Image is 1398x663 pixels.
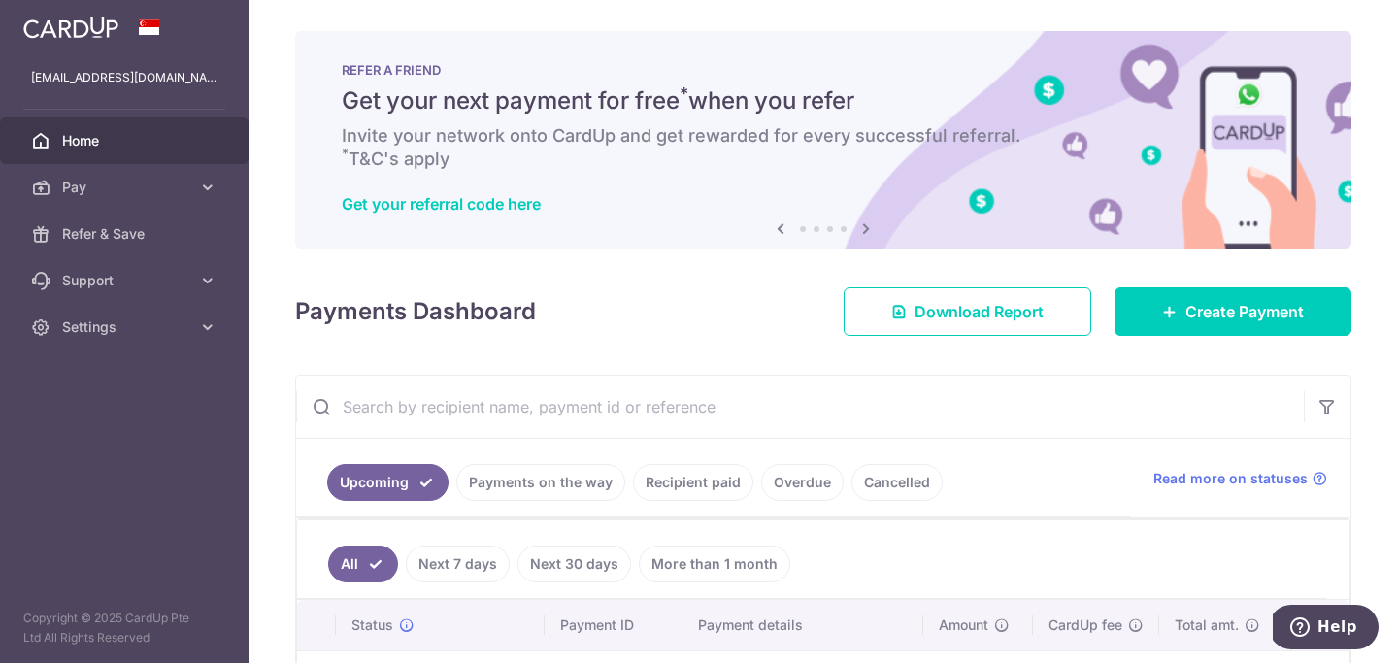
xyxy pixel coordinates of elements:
span: Support [62,271,190,290]
span: Home [62,131,190,150]
p: REFER A FRIEND [342,62,1305,78]
span: Read more on statuses [1153,469,1308,488]
span: Settings [62,317,190,337]
span: Download Report [915,300,1044,323]
p: [EMAIL_ADDRESS][DOMAIN_NAME] [31,68,217,87]
span: Refer & Save [62,224,190,244]
a: All [328,546,398,582]
a: More than 1 month [639,546,790,582]
span: Create Payment [1185,300,1304,323]
img: RAF banner [295,31,1351,249]
a: Read more on statuses [1153,469,1327,488]
input: Search by recipient name, payment id or reference [296,376,1304,438]
a: Create Payment [1115,287,1351,336]
th: Payment details [682,600,923,650]
span: Pay [62,178,190,197]
img: CardUp [23,16,118,39]
th: Payment ID [545,600,682,650]
span: Amount [939,615,988,635]
a: Overdue [761,464,844,501]
a: Get your referral code here [342,194,541,214]
a: Recipient paid [633,464,753,501]
a: Next 7 days [406,546,510,582]
a: Upcoming [327,464,449,501]
h4: Payments Dashboard [295,294,536,329]
span: Status [351,615,393,635]
iframe: Opens a widget where you can find more information [1273,605,1379,653]
a: Cancelled [851,464,943,501]
span: CardUp fee [1048,615,1122,635]
a: Payments on the way [456,464,625,501]
h6: Invite your network onto CardUp and get rewarded for every successful referral. T&C's apply [342,124,1305,171]
h5: Get your next payment for free when you refer [342,85,1305,116]
a: Download Report [844,287,1091,336]
a: Next 30 days [517,546,631,582]
span: Total amt. [1175,615,1239,635]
